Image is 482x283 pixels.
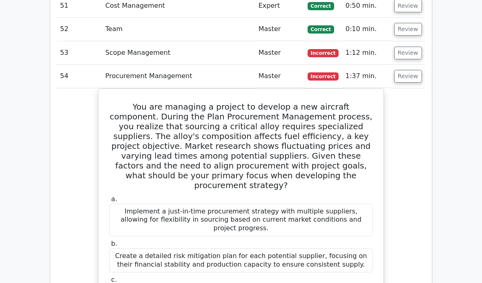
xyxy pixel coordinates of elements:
span: a. [111,195,117,203]
button: Review [394,47,422,59]
button: Review [394,70,422,83]
span: Correct [308,25,334,34]
td: Master [255,41,304,65]
td: Procurement Management [102,65,255,88]
div: Implement a just-in-time procurement strategy with multiple suppliers, allowing for flexibility i... [109,204,373,236]
td: 0:10 min. [342,18,391,41]
td: Team [102,18,255,41]
td: Scope Management [102,41,255,65]
td: 53 [57,41,102,65]
td: 52 [57,18,102,41]
div: Create a detailed risk mitigation plan for each potential supplier, focusing on their financial s... [109,248,373,273]
span: Incorrect [308,49,339,57]
td: 1:12 min. [342,41,391,65]
td: 54 [57,65,102,88]
td: Master [255,65,304,88]
button: Review [394,23,422,36]
span: b. [111,240,117,247]
td: 1:37 min. [342,65,391,88]
span: Correct [308,2,334,10]
td: Master [255,18,304,41]
span: Incorrect [308,72,339,81]
h5: You are managing a project to develop a new aircraft component. During the Plan Procurement Manag... [108,102,374,190]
